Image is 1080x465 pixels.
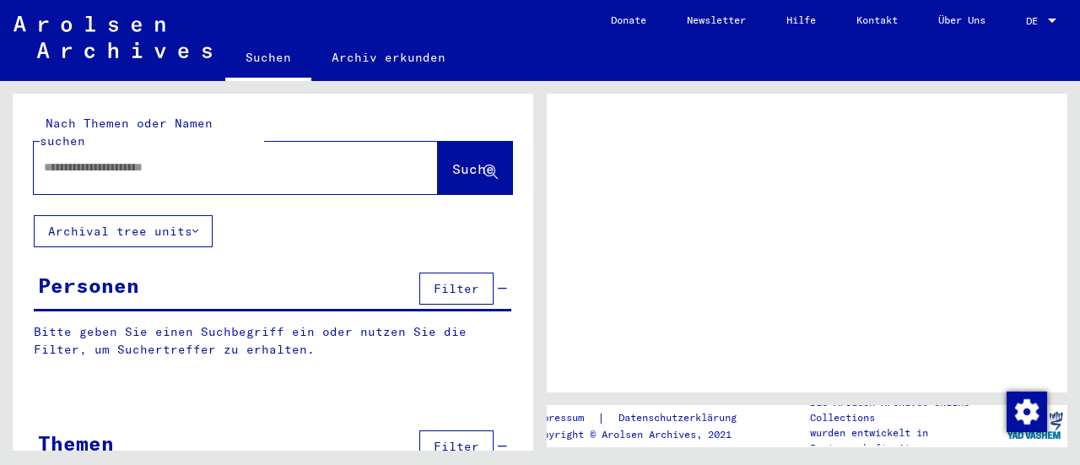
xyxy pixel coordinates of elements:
p: wurden entwickelt in Partnerschaft mit [810,425,1002,456]
button: Filter [419,273,494,305]
a: Impressum [531,409,597,427]
mat-label: Nach Themen oder Namen suchen [40,116,213,149]
img: Zustimmung ändern [1007,392,1047,432]
button: Suche [438,142,512,194]
img: Arolsen_neg.svg [13,16,212,58]
div: Themen [38,428,114,458]
span: Filter [434,439,479,454]
span: Filter [434,281,479,296]
button: Archival tree units [34,215,213,247]
span: DE [1026,15,1045,27]
p: Copyright © Arolsen Archives, 2021 [531,427,757,442]
img: yv_logo.png [1003,404,1066,446]
a: Datenschutzerklärung [605,409,757,427]
p: Bitte geben Sie einen Suchbegriff ein oder nutzen Sie die Filter, um Suchertreffer zu erhalten. [34,323,511,359]
span: Suche [452,160,494,177]
a: Suchen [225,37,311,81]
div: | [531,409,757,427]
div: Personen [38,270,139,300]
a: Archiv erkunden [311,37,466,78]
button: Filter [419,430,494,462]
p: Die Arolsen Archives Online-Collections [810,395,1002,425]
